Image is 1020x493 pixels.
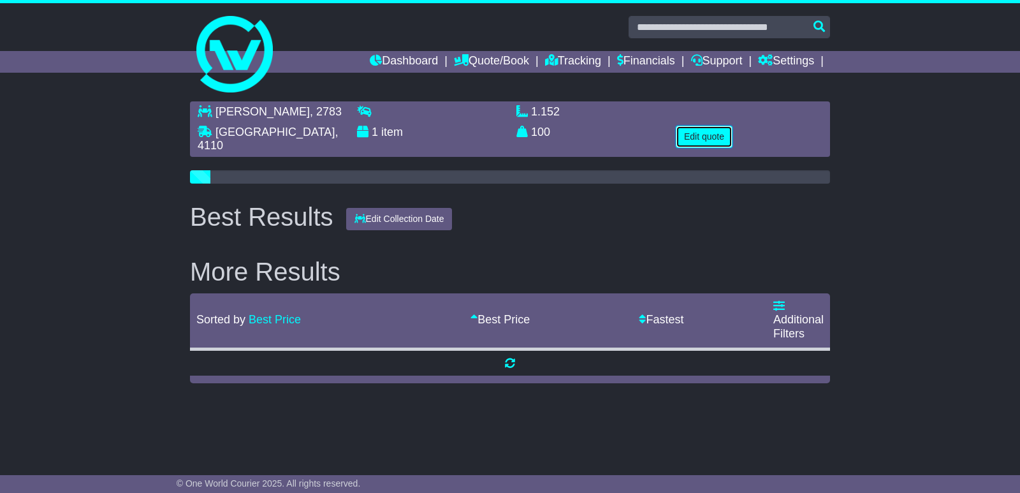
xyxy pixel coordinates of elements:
[177,478,361,489] span: © One World Courier 2025. All rights reserved.
[676,126,732,148] button: Edit quote
[196,313,245,326] span: Sorted by
[215,126,335,138] span: [GEOGRAPHIC_DATA]
[454,51,529,73] a: Quote/Book
[691,51,743,73] a: Support
[249,313,301,326] a: Best Price
[531,105,560,118] span: 1.152
[198,126,338,152] span: , 4110
[381,126,403,138] span: item
[617,51,675,73] a: Financials
[370,51,438,73] a: Dashboard
[773,300,824,340] a: Additional Filters
[346,208,453,230] button: Edit Collection Date
[190,258,830,286] h2: More Results
[531,126,550,138] span: 100
[639,313,683,326] a: Fastest
[470,313,530,326] a: Best Price
[372,126,378,138] span: 1
[310,105,342,118] span: , 2783
[184,203,340,231] div: Best Results
[545,51,601,73] a: Tracking
[215,105,310,118] span: [PERSON_NAME]
[758,51,814,73] a: Settings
